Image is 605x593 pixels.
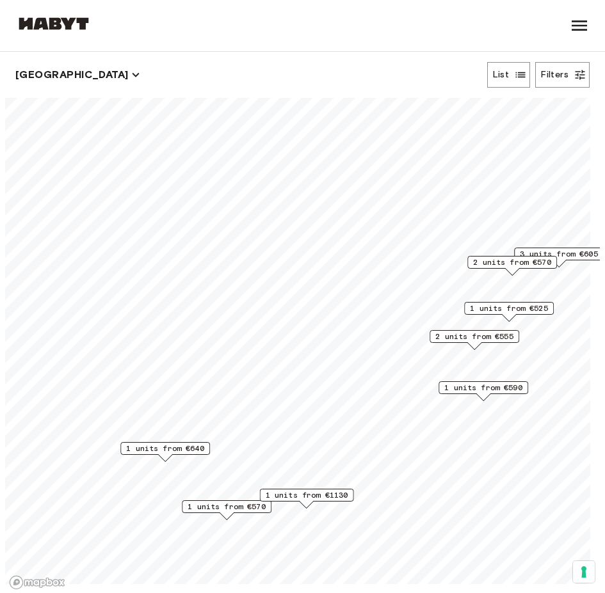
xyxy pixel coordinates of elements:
canvas: Map [5,98,590,584]
div: Map marker [464,302,554,322]
button: Filters [535,62,590,88]
div: Map marker [260,489,354,509]
div: Map marker [182,500,271,520]
a: Mapbox logo [9,575,65,590]
div: Map marker [439,381,528,401]
div: Map marker [514,248,604,267]
span: 1 units from €640 [126,443,204,454]
span: 1 units from €1130 [266,489,348,501]
button: [GEOGRAPHIC_DATA] [15,66,140,84]
span: 3 units from €605 [520,248,598,260]
span: 2 units from €555 [435,331,513,342]
span: 1 units from €590 [444,382,522,393]
img: Habyt [15,17,92,30]
span: 1 units from €525 [470,303,548,314]
button: Your consent preferences for tracking technologies [573,561,595,583]
div: Map marker [120,442,210,462]
span: 1 units from €570 [188,501,266,512]
div: Map marker [467,256,557,276]
div: Map marker [430,330,519,350]
span: 2 units from €570 [473,257,551,268]
button: List [487,62,531,88]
